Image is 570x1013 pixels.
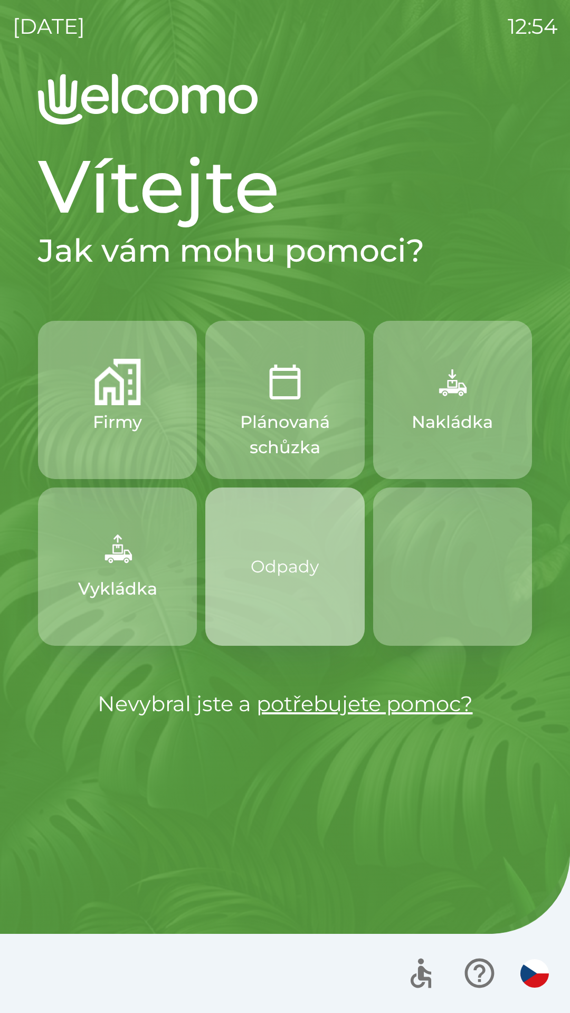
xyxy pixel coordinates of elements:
[94,359,141,405] img: 122be468-0449-4234-a4e4-f2ffd399f15f.png
[262,359,308,405] img: 8604b6e8-2b92-4852-858d-af93d6db5933.png
[38,231,532,270] h2: Jak vám mohu pomoci?
[38,688,532,720] p: Nevybral jste a
[251,554,319,579] p: Odpady
[508,11,557,42] p: 12:54
[38,74,532,125] img: Logo
[94,525,141,572] img: 9bcc2a63-ae21-4efc-9540-ae7b1995d7f3.png
[93,409,142,435] p: Firmy
[38,141,532,231] h1: Vítejte
[38,488,197,646] button: Vykládka
[205,321,364,479] button: Plánovaná schůzka
[231,409,339,460] p: Plánovaná schůzka
[205,488,364,646] button: Odpady
[13,11,85,42] p: [DATE]
[429,359,476,405] img: f13ba18a-b211-450c-abe6-f0da78179e0f.png
[520,959,549,988] img: cs flag
[412,409,493,435] p: Nakládka
[38,321,197,479] button: Firmy
[373,321,532,479] button: Nakládka
[78,576,157,601] p: Vykládka
[256,691,473,716] a: potřebujete pomoc?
